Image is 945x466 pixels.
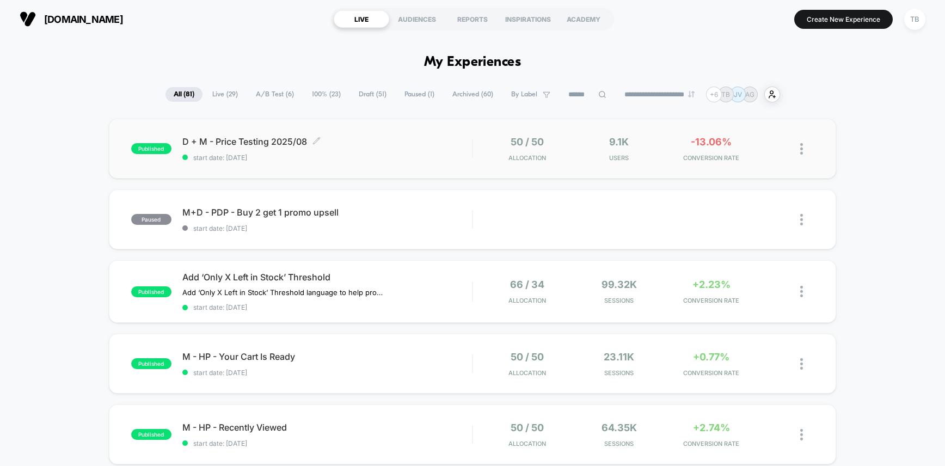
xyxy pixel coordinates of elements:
[602,422,637,433] span: 64.35k
[182,288,384,297] span: Add ‘Only X Left in Stock’ Threshold language to help promote urgency
[182,351,472,362] span: M - HP - Your Cart Is Ready
[182,439,472,447] span: start date: [DATE]
[248,87,302,102] span: A/B Test ( 6 )
[511,136,544,148] span: 50 / 50
[901,8,929,30] button: TB
[602,279,637,290] span: 99.32k
[508,297,546,304] span: Allocation
[904,9,925,30] div: TB
[688,91,695,97] img: end
[351,87,395,102] span: Draft ( 51 )
[692,279,731,290] span: +2.23%
[334,10,389,28] div: LIVE
[800,143,803,155] img: close
[511,422,544,433] span: 50 / 50
[444,87,501,102] span: Archived ( 60 )
[508,369,546,377] span: Allocation
[445,10,500,28] div: REPORTS
[800,286,803,297] img: close
[182,303,472,311] span: start date: [DATE]
[131,143,171,154] span: published
[389,10,445,28] div: AUDIENCES
[500,10,556,28] div: INSPIRATIONS
[131,214,171,225] span: paused
[800,214,803,225] img: close
[16,10,126,28] button: [DOMAIN_NAME]
[182,272,472,283] span: Add ‘Only X Left in Stock’ Threshold
[604,351,634,363] span: 23.11k
[668,369,754,377] span: CONVERSION RATE
[734,90,742,99] p: JV
[576,369,662,377] span: Sessions
[165,87,202,102] span: All ( 81 )
[182,136,472,147] span: D + M - Price Testing 2025/08
[182,154,472,162] span: start date: [DATE]
[508,154,546,162] span: Allocation
[131,429,171,440] span: published
[576,440,662,447] span: Sessions
[556,10,611,28] div: ACADEMY
[304,87,349,102] span: 100% ( 23 )
[745,90,754,99] p: AG
[609,136,629,148] span: 9.1k
[424,54,521,70] h1: My Experiences
[182,422,472,433] span: M - HP - Recently Viewed
[691,136,732,148] span: -13.06%
[668,297,754,304] span: CONVERSION RATE
[182,224,472,232] span: start date: [DATE]
[508,440,546,447] span: Allocation
[204,87,246,102] span: Live ( 29 )
[131,286,171,297] span: published
[794,10,893,29] button: Create New Experience
[182,207,472,218] span: M+D - PDP - Buy 2 get 1 promo upsell
[693,422,730,433] span: +2.74%
[131,358,171,369] span: published
[576,154,662,162] span: Users
[576,297,662,304] span: Sessions
[510,279,544,290] span: 66 / 34
[706,87,722,102] div: + 6
[182,369,472,377] span: start date: [DATE]
[800,429,803,440] img: close
[20,11,36,27] img: Visually logo
[668,154,754,162] span: CONVERSION RATE
[693,351,729,363] span: +0.77%
[721,90,730,99] p: TB
[511,351,544,363] span: 50 / 50
[668,440,754,447] span: CONVERSION RATE
[511,90,537,99] span: By Label
[396,87,443,102] span: Paused ( 1 )
[44,14,123,25] span: [DOMAIN_NAME]
[800,358,803,370] img: close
